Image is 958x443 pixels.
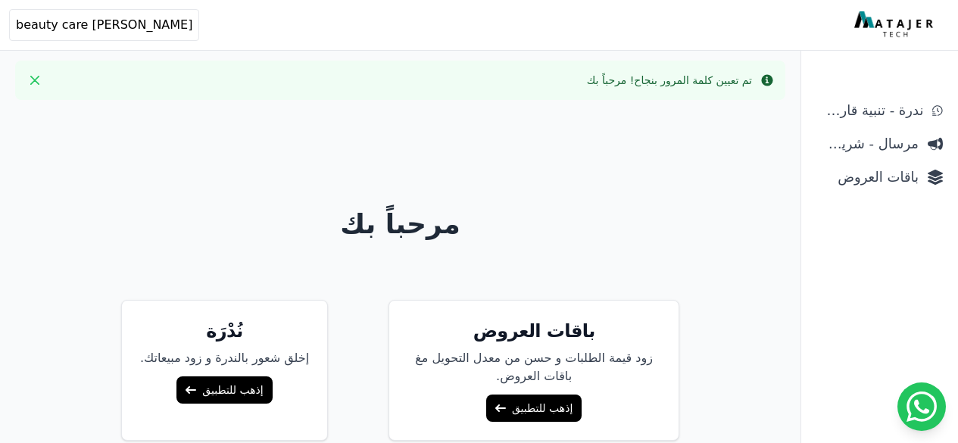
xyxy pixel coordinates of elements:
[9,9,199,41] button: [PERSON_NAME] beauty care
[816,100,923,121] span: ندرة - تنبية قارب علي النفاذ
[486,395,582,422] a: إذهب للتطبيق
[13,209,788,239] h1: مرحباً بك
[816,133,919,154] span: مرسال - شريط دعاية
[587,73,752,88] div: تم تعيين كلمة المرور بنجاح! مرحباً بك
[140,349,309,367] p: إخلق شعور بالندرة و زود مبيعاتك.
[176,376,272,404] a: إذهب للتطبيق
[23,68,47,92] button: Close
[407,349,660,385] p: زود قيمة الطلبات و حسن من معدل التحويل مغ باقات العروض.
[16,16,192,34] span: [PERSON_NAME] beauty care
[407,319,660,343] h5: باقات العروض
[140,319,309,343] h5: نُدْرَة
[816,167,919,188] span: باقات العروض
[854,11,937,39] img: MatajerTech Logo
